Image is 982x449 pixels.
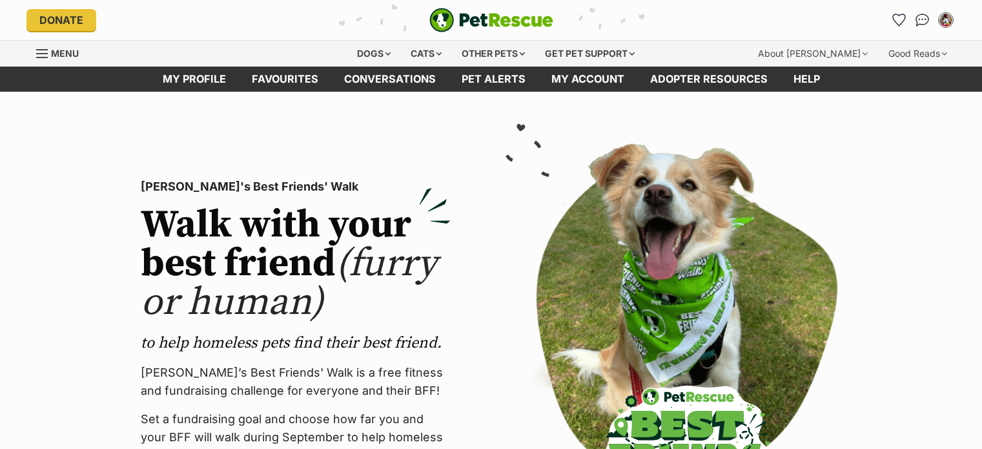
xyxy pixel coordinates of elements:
[348,41,400,67] div: Dogs
[749,41,877,67] div: About [PERSON_NAME]
[939,14,952,26] img: Tonglin Yang profile pic
[449,67,538,92] a: Pet alerts
[36,41,88,64] a: Menu
[141,333,451,353] p: to help homeless pets find their best friend.
[239,67,331,92] a: Favourites
[889,10,956,30] ul: Account quick links
[141,240,437,327] span: (furry or human)
[936,10,956,30] button: My account
[538,67,637,92] a: My account
[150,67,239,92] a: My profile
[429,8,553,32] a: PetRescue
[51,48,79,59] span: Menu
[916,14,929,26] img: chat-41dd97257d64d25036548639549fe6c8038ab92f7586957e7f3b1b290dea8141.svg
[879,41,956,67] div: Good Reads
[637,67,781,92] a: Adopter resources
[429,8,553,32] img: logo-e224e6f780fb5917bec1dbf3a21bbac754714ae5b6737aabdf751b685950b380.svg
[402,41,451,67] div: Cats
[453,41,534,67] div: Other pets
[781,67,833,92] a: Help
[889,10,910,30] a: Favourites
[141,206,451,322] h2: Walk with your best friend
[141,178,451,196] p: [PERSON_NAME]'s Best Friends' Walk
[536,41,644,67] div: Get pet support
[26,9,96,31] a: Donate
[912,10,933,30] a: Conversations
[331,67,449,92] a: conversations
[141,364,451,400] p: [PERSON_NAME]’s Best Friends' Walk is a free fitness and fundraising challenge for everyone and t...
